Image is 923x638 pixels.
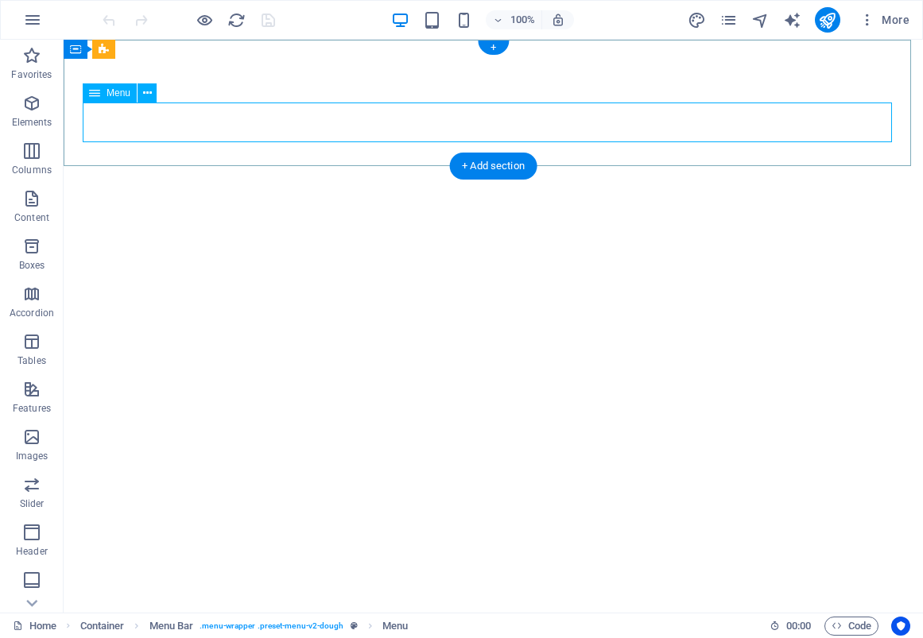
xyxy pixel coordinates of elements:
span: : [797,620,800,632]
button: design [688,10,707,29]
i: Design (Ctrl+Alt+Y) [688,11,706,29]
button: publish [815,7,840,33]
nav: breadcrumb [80,617,409,636]
p: Features [13,402,51,415]
button: Click here to leave preview mode and continue editing [195,10,214,29]
p: Header [16,545,48,558]
span: Click to select. Double-click to edit [149,617,194,636]
p: Slider [20,497,45,510]
p: Accordion [10,307,54,319]
i: Publish [818,11,836,29]
i: Reload page [227,11,246,29]
p: Boxes [19,259,45,272]
div: + Add section [449,153,537,180]
p: Tables [17,354,46,367]
span: More [859,12,909,28]
span: . menu-wrapper .preset-menu-v2-dough [200,617,343,636]
i: This element is a customizable preset [351,621,358,630]
span: Menu [107,88,130,98]
button: More [853,7,916,33]
span: Click to select. Double-click to edit [80,617,125,636]
span: 00 00 [786,617,811,636]
button: navigator [751,10,770,29]
button: text_generator [783,10,802,29]
i: Pages (Ctrl+Alt+S) [719,11,738,29]
i: On resize automatically adjust zoom level to fit chosen device. [551,13,565,27]
p: Favorites [11,68,52,81]
button: Usercentrics [891,617,910,636]
p: Footer [17,593,46,605]
a: Home [13,617,56,636]
button: Code [824,617,878,636]
p: Content [14,211,49,224]
i: AI Writer [783,11,801,29]
h6: Session time [770,617,812,636]
i: Navigator [751,11,770,29]
span: Click to select. Double-click to edit [382,617,408,636]
p: Columns [12,164,52,176]
button: reload [227,10,246,29]
p: Elements [12,116,52,129]
button: 100% [486,10,542,29]
div: + [478,41,509,55]
button: pages [719,10,739,29]
p: Images [16,450,48,462]
span: Code [832,617,871,636]
h6: 100% [510,10,535,29]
